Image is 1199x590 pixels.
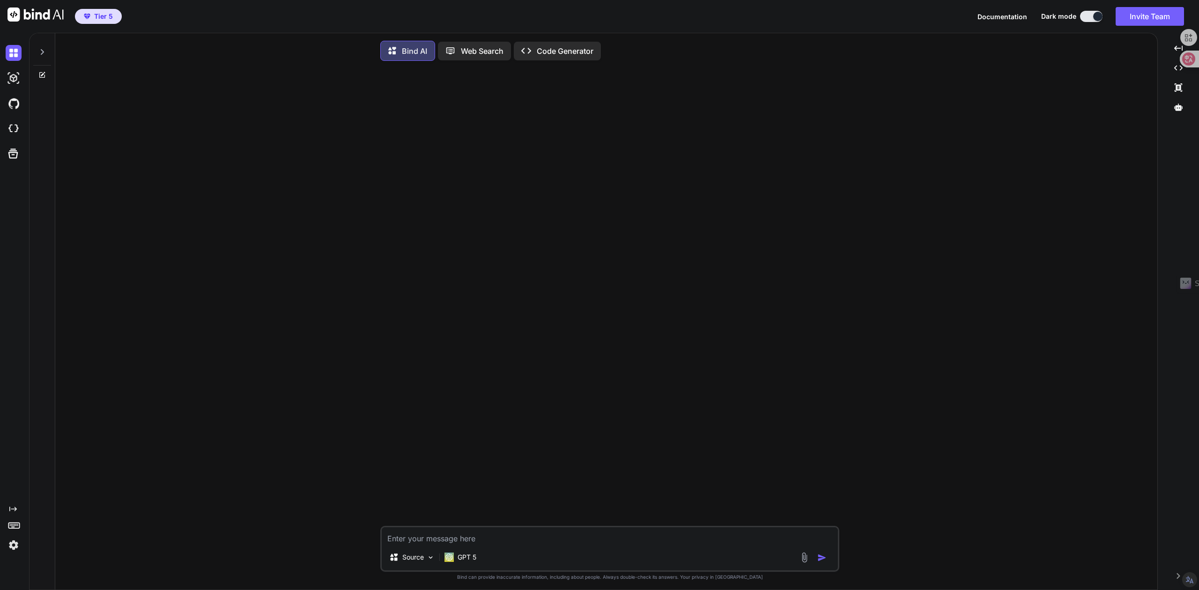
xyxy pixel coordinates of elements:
[6,96,22,111] img: githubDark
[1041,12,1076,21] span: Dark mode
[6,121,22,137] img: cloudideIcon
[84,14,90,19] img: premium
[817,553,827,562] img: icon
[6,45,22,61] img: darkChat
[6,70,22,86] img: darkAi-studio
[94,12,113,21] span: Tier 5
[402,553,424,562] p: Source
[1116,7,1184,26] button: Invite Team
[799,552,810,563] img: attachment
[537,45,593,57] p: Code Generator
[6,537,22,553] img: settings
[7,7,64,22] img: Bind AI
[444,553,454,562] img: GPT 5
[427,553,435,561] img: Pick Models
[458,553,476,562] p: GPT 5
[402,45,427,57] p: Bind AI
[461,45,503,57] p: Web Search
[977,13,1027,21] span: Documentation
[977,12,1027,22] button: Documentation
[75,9,122,24] button: premiumTier 5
